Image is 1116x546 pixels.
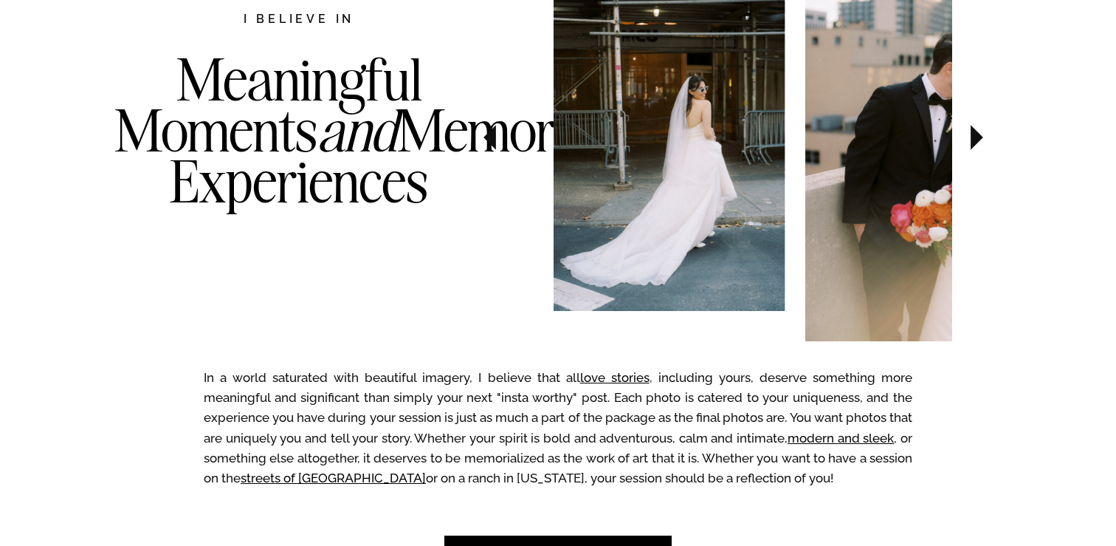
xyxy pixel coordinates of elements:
[114,54,483,267] h3: Meaningful Moments Memorable Experiences
[165,10,433,30] h2: I believe in
[788,431,894,446] a: modern and sleek
[204,368,912,496] p: In a world saturated with beautiful imagery, I believe that all , including yours, deserve someth...
[241,471,426,485] a: streets of [GEOGRAPHIC_DATA]
[580,370,650,385] a: love stories
[317,94,397,166] i: and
